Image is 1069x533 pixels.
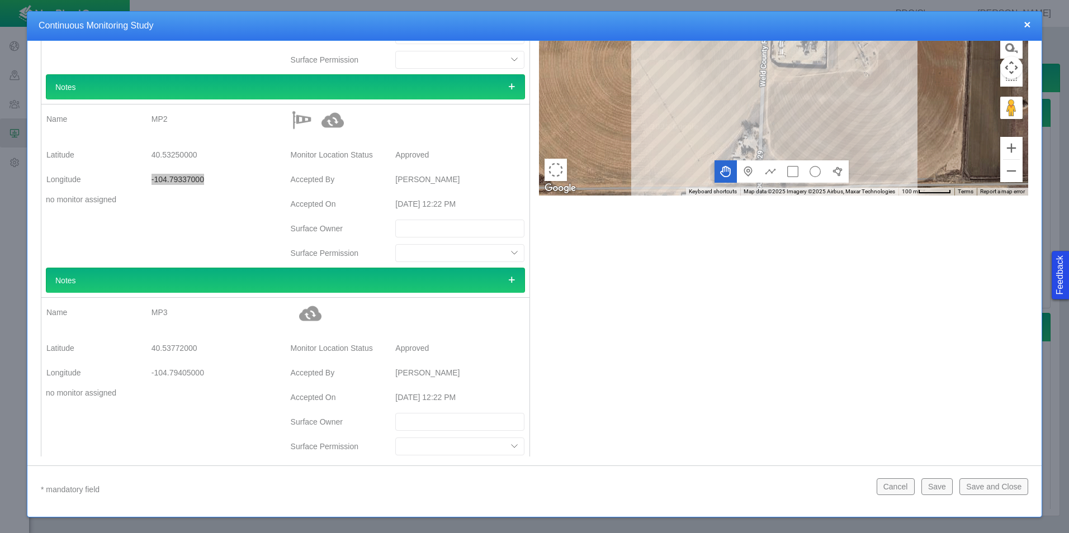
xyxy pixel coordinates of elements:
img: Synced with API [321,109,344,131]
img: Google [542,181,579,196]
button: Map Scale: 100 m per 55 pixels [898,188,954,196]
div: Notes [46,268,525,293]
span: no monitor assigned [46,388,116,397]
a: Terms (opens in new tab) [958,188,973,194]
label: Longitude [37,363,143,383]
button: Measure [1000,64,1023,87]
label: Name [37,109,143,129]
button: Zoom in [1000,137,1023,159]
p: * mandatory field [41,483,868,497]
button: Cancel [877,478,915,495]
label: Monitor Location Status [282,338,387,358]
div: -104.79405000 [152,363,281,383]
label: Surface Permission [282,50,387,70]
button: Add a marker [737,160,759,183]
button: Map camera controls [1000,56,1023,79]
label: Surface Owner [282,218,387,239]
button: Select area [545,159,567,181]
button: Draw a polygon [826,160,849,183]
img: Synced with API [299,302,321,325]
div: [DATE] 12:22 PM [395,194,524,214]
button: close [1024,18,1030,30]
img: Noise$Image_collection_Noise$Windsock.png [290,109,313,131]
div: Approved [395,338,524,358]
div: MP2 [152,109,281,129]
div: 40.53772000 [152,338,281,358]
label: Monitor Location Status [282,145,387,165]
div: [DATE] 12:22 PM [395,387,524,407]
label: Latitude [37,145,143,165]
label: Surface Owner [282,412,387,432]
button: Move the map [715,160,737,183]
button: Draw a rectangle [782,160,804,183]
label: Accepted On [282,194,387,214]
div: MP3 [152,302,281,322]
h4: Continuous Monitoring Study [39,20,1030,32]
button: Save [921,478,953,495]
div: -104.79337000 [152,169,281,189]
div: [PERSON_NAME] [395,363,524,383]
span: no monitor assigned [46,195,116,204]
button: Measure [1000,36,1023,59]
label: Accepted By [282,169,387,189]
span: Map data ©2025 Imagery ©2025 Airbus, Maxar Technologies [744,188,895,194]
a: Report a map error [980,188,1025,194]
label: Name [37,302,143,322]
button: Keyboard shortcuts [689,188,737,196]
div: 40.53250000 [152,145,281,165]
label: Latitude [37,338,143,358]
button: Draw a circle [804,160,826,183]
label: Surface Permission [282,436,387,456]
label: Longitude [37,169,143,189]
div: [PERSON_NAME] [395,169,524,189]
button: Drag Pegman onto the map to open Street View [1000,97,1023,119]
div: Approved [395,145,524,165]
div: Notes [46,74,525,99]
button: Save and Close [959,478,1028,495]
a: Open this area in Google Maps (opens a new window) [542,181,579,196]
button: Draw a multipoint line [759,160,782,183]
label: Accepted On [282,387,387,407]
span: 100 m [902,188,918,194]
label: Surface Permission [282,243,387,263]
label: Accepted By [282,363,387,383]
button: Zoom out [1000,160,1023,182]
